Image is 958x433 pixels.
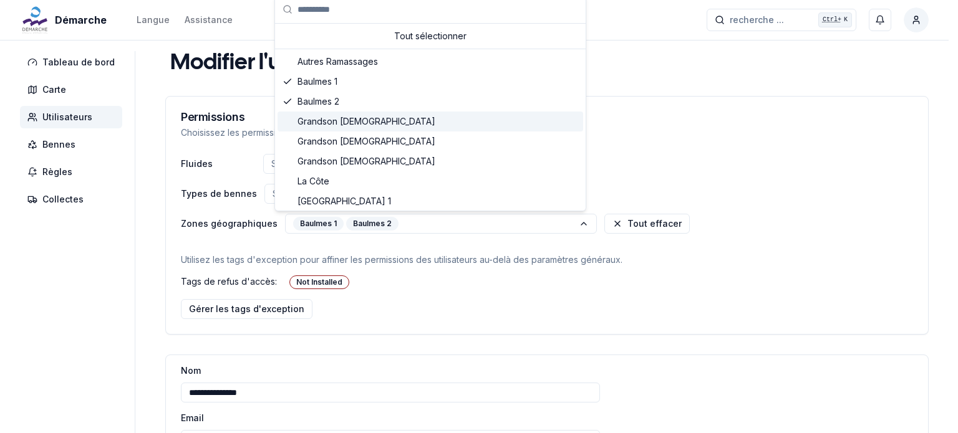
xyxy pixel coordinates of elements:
span: [GEOGRAPHIC_DATA] 1 [298,195,391,207]
span: Baulmes 2 [298,95,339,108]
span: La Côte [298,175,329,188]
span: Baulmes 1 [298,75,337,88]
span: Grandson [DEMOGRAPHIC_DATA] [298,155,435,168]
div: Tout sélectionner [278,26,583,46]
span: Grandson [DEMOGRAPHIC_DATA] [298,135,435,148]
span: Autres Ramassages [298,55,378,68]
span: Grandson [DEMOGRAPHIC_DATA] [298,115,435,128]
